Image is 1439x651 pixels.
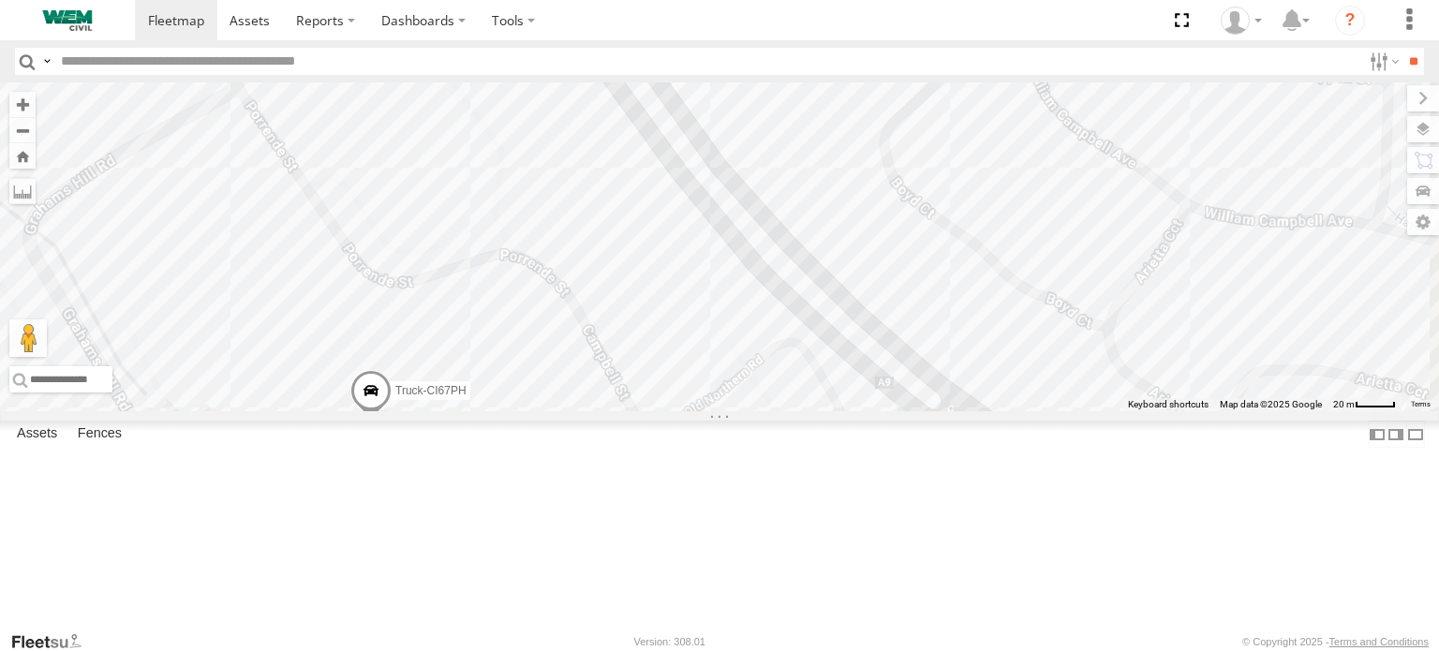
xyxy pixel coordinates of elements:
label: Dock Summary Table to the Left [1368,421,1387,448]
label: Search Filter Options [1362,48,1402,75]
button: Map Scale: 20 m per 40 pixels [1328,398,1402,411]
label: Map Settings [1407,209,1439,235]
div: Kevin Webb [1214,7,1268,35]
span: 20 m [1333,399,1355,409]
label: Dock Summary Table to the Right [1387,421,1405,448]
img: WEMCivilLogo.svg [19,10,116,31]
label: Assets [7,422,67,448]
label: Search Query [39,48,54,75]
div: Version: 308.01 [634,636,705,647]
button: Zoom Home [9,143,36,169]
span: Truck-CI67PH [395,383,467,396]
a: Terms (opens in new tab) [1411,401,1431,408]
a: Visit our Website [10,632,96,651]
button: Zoom in [9,92,36,117]
button: Drag Pegman onto the map to open Street View [9,319,47,357]
label: Measure [9,178,36,204]
label: Fences [68,422,131,448]
a: Terms and Conditions [1329,636,1429,647]
i: ? [1335,6,1365,36]
span: Map data ©2025 Google [1220,399,1322,409]
label: Hide Summary Table [1406,421,1425,448]
div: © Copyright 2025 - [1242,636,1429,647]
button: Zoom out [9,117,36,143]
button: Keyboard shortcuts [1128,398,1209,411]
